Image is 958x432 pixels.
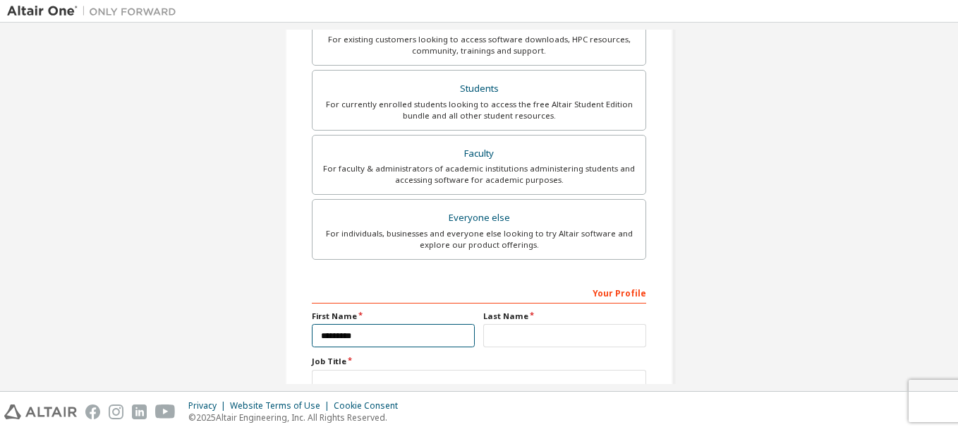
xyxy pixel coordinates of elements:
label: Job Title [312,356,646,367]
div: Everyone else [321,208,637,228]
img: facebook.svg [85,404,100,419]
div: For faculty & administrators of academic institutions administering students and accessing softwa... [321,163,637,186]
div: Students [321,79,637,99]
div: Your Profile [312,281,646,304]
label: First Name [312,311,475,322]
div: Privacy [188,400,230,412]
p: © 2025 Altair Engineering, Inc. All Rights Reserved. [188,412,406,424]
div: Faculty [321,144,637,164]
div: For individuals, businesses and everyone else looking to try Altair software and explore our prod... [321,228,637,251]
div: For existing customers looking to access software downloads, HPC resources, community, trainings ... [321,34,637,56]
div: Cookie Consent [334,400,406,412]
img: youtube.svg [155,404,176,419]
img: instagram.svg [109,404,123,419]
img: linkedin.svg [132,404,147,419]
div: Website Terms of Use [230,400,334,412]
img: altair_logo.svg [4,404,77,419]
div: For currently enrolled students looking to access the free Altair Student Edition bundle and all ... [321,99,637,121]
img: Altair One [7,4,183,18]
label: Last Name [483,311,646,322]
